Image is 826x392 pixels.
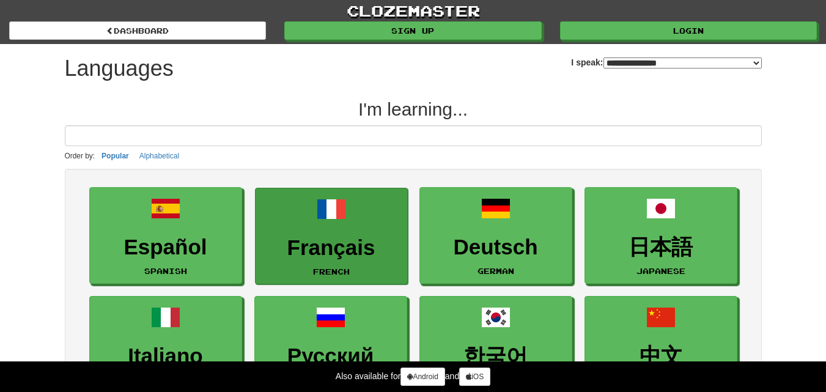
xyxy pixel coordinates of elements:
[419,187,572,284] a: DeutschGerman
[65,56,174,81] h1: Languages
[144,267,187,275] small: Spanish
[426,235,566,259] h3: Deutsch
[262,236,401,260] h3: Français
[313,267,350,276] small: French
[136,149,183,163] button: Alphabetical
[636,267,685,275] small: Japanese
[284,21,541,40] a: Sign up
[591,344,731,368] h3: 中文
[65,99,762,119] h2: I'm learning...
[400,368,444,386] a: Android
[98,149,133,163] button: Popular
[584,187,737,284] a: 日本語Japanese
[261,344,400,368] h3: Русский
[89,187,242,284] a: EspañolSpanish
[591,235,731,259] h3: 日本語
[65,152,95,160] small: Order by:
[571,56,761,68] label: I speak:
[560,21,817,40] a: Login
[96,344,235,368] h3: Italiano
[96,235,235,259] h3: Español
[603,57,762,68] select: I speak:
[255,188,408,285] a: FrançaisFrench
[478,267,514,275] small: German
[426,344,566,368] h3: 한국어
[459,368,490,386] a: iOS
[9,21,266,40] a: dashboard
